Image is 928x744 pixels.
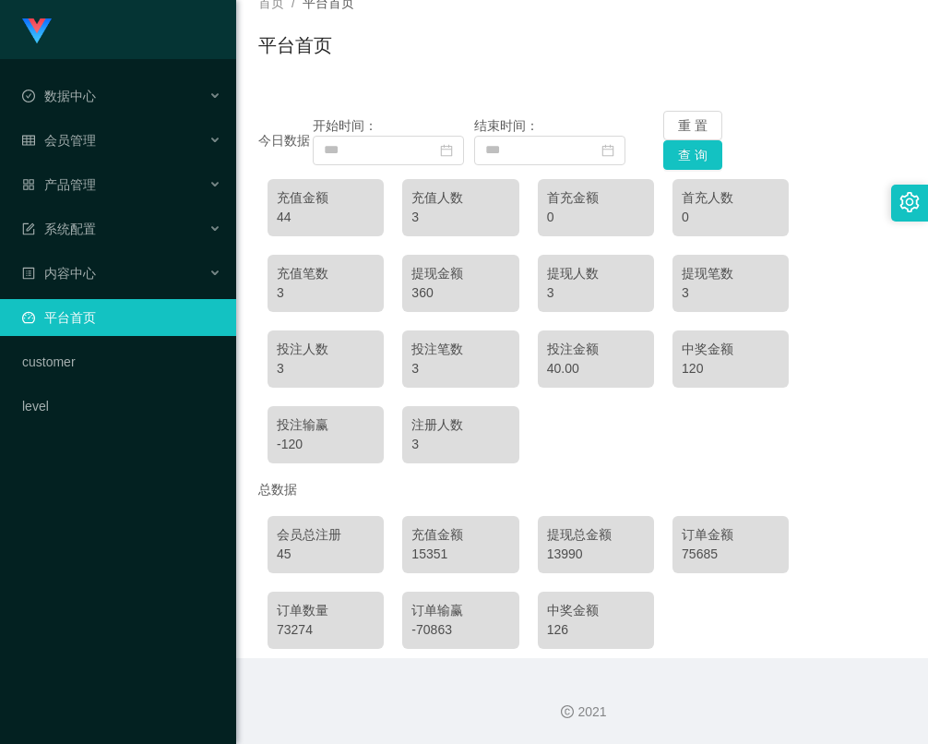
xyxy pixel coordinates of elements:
[258,131,313,150] div: 今日数据
[682,283,779,303] div: 3
[411,208,509,227] div: 3
[601,144,614,157] i: 图标: calendar
[411,620,509,640] div: -70863
[682,208,779,227] div: 0
[22,267,35,280] i: 图标: profile
[547,359,645,378] div: 40.00
[22,343,221,380] a: customer
[313,118,377,133] span: 开始时间：
[258,473,906,507] div: 总数据
[22,388,221,425] a: level
[277,283,375,303] div: 3
[411,264,509,283] div: 提现金额
[411,415,509,435] div: 注册人数
[547,208,645,227] div: 0
[440,144,453,157] i: 图标: calendar
[22,266,96,281] span: 内容中心
[547,545,645,564] div: 13990
[682,545,779,564] div: 75685
[682,525,779,545] div: 订单金额
[547,264,645,283] div: 提现人数
[251,702,913,722] div: 2021
[277,545,375,564] div: 45
[22,299,221,336] a: 图标: dashboard平台首页
[663,111,722,140] button: 重 置
[22,178,35,191] i: 图标: appstore-o
[258,31,332,59] h1: 平台首页
[277,620,375,640] div: 73274
[411,601,509,620] div: 订单输赢
[547,601,645,620] div: 中奖金额
[561,705,574,718] i: 图标: copyright
[682,188,779,208] div: 首充人数
[22,177,96,192] span: 产品管理
[411,545,509,564] div: 15351
[682,340,779,359] div: 中奖金额
[22,222,96,236] span: 系统配置
[663,140,722,170] button: 查 询
[277,359,375,378] div: 3
[547,620,645,640] div: 126
[547,188,645,208] div: 首充金额
[277,264,375,283] div: 充值笔数
[22,222,35,235] i: 图标: form
[277,525,375,545] div: 会员总注册
[277,435,375,454] div: -120
[277,188,375,208] div: 充值金额
[411,525,509,545] div: 充值金额
[682,359,779,378] div: 120
[277,340,375,359] div: 投注人数
[547,340,645,359] div: 投注金额
[22,90,35,102] i: 图标: check-circle-o
[22,133,96,148] span: 会员管理
[277,415,375,435] div: 投注输赢
[22,134,35,147] i: 图标: table
[411,188,509,208] div: 充值人数
[411,283,509,303] div: 360
[277,208,375,227] div: 44
[22,18,52,44] img: logo.9652507e.png
[547,283,645,303] div: 3
[474,118,539,133] span: 结束时间：
[899,192,920,212] i: 图标: setting
[277,601,375,620] div: 订单数量
[411,340,509,359] div: 投注笔数
[682,264,779,283] div: 提现笔数
[411,359,509,378] div: 3
[22,89,96,103] span: 数据中心
[547,525,645,545] div: 提现总金额
[411,435,509,454] div: 3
